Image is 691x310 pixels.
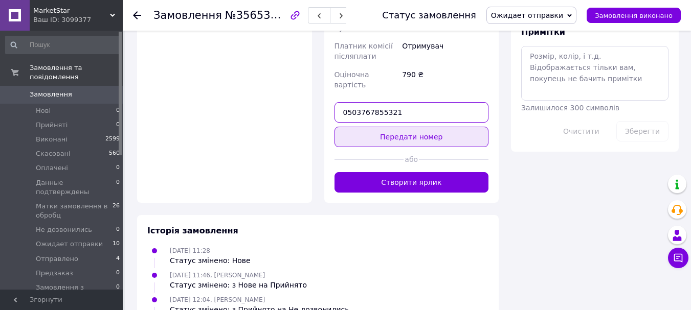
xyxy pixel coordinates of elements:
[116,269,120,278] span: 0
[36,121,68,130] span: Прийняті
[521,104,619,112] span: Залишилося 300 символів
[36,149,71,158] span: Скасовані
[147,226,238,235] span: Історія замовлення
[335,70,369,89] span: Оціночна вартість
[668,248,688,268] button: Чат з покупцем
[116,178,120,197] span: 0
[113,202,120,220] span: 26
[335,172,489,193] button: Створити ярлик
[170,296,265,303] span: [DATE] 12:04, [PERSON_NAME]
[33,6,110,15] span: MarketStar
[36,240,103,249] span: Ожидает отправки
[521,27,565,37] span: Примітки
[5,36,121,54] input: Пошук
[116,254,120,264] span: 4
[335,23,398,32] span: Сума післяплати
[36,254,78,264] span: Отправлено
[404,154,419,164] span: або
[595,12,673,19] span: Замовлення виконано
[170,272,265,279] span: [DATE] 11:46, [PERSON_NAME]
[36,178,116,197] span: Данные подтверждены
[36,283,116,301] span: Замовлення з [PERSON_NAME]
[116,163,120,173] span: 0
[36,106,51,115] span: Нові
[400,65,491,94] div: 790 ₴
[105,135,120,144] span: 2599
[109,149,120,158] span: 560
[116,106,120,115] span: 0
[491,11,563,19] span: Ожидает отправки
[153,9,222,21] span: Замовлення
[382,10,476,20] div: Статус замовлення
[33,15,123,25] div: Ваш ID: 3099377
[225,9,298,21] span: №356537294
[170,255,251,266] div: Статус змінено: Нове
[36,135,68,144] span: Виконані
[113,240,120,249] span: 10
[30,63,123,82] span: Замовлення та повідомлення
[116,225,120,234] span: 0
[400,37,491,65] div: Отримувач
[133,10,141,20] div: Повернутися назад
[170,280,307,290] div: Статус змінено: з Нове на Прийнято
[116,121,120,130] span: 0
[116,283,120,301] span: 0
[36,163,68,173] span: Оплачені
[335,42,393,60] span: Платник комісії післяплати
[36,202,113,220] span: Матки замовлення в обробц
[36,269,73,278] span: Предзаказ
[170,247,210,254] span: [DATE] 11:28
[335,102,489,123] input: Номер експрес-накладної
[587,8,681,23] button: Замовлення виконано
[335,127,489,147] button: Передати номер
[30,90,72,99] span: Замовлення
[36,225,92,234] span: Не дозвонились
